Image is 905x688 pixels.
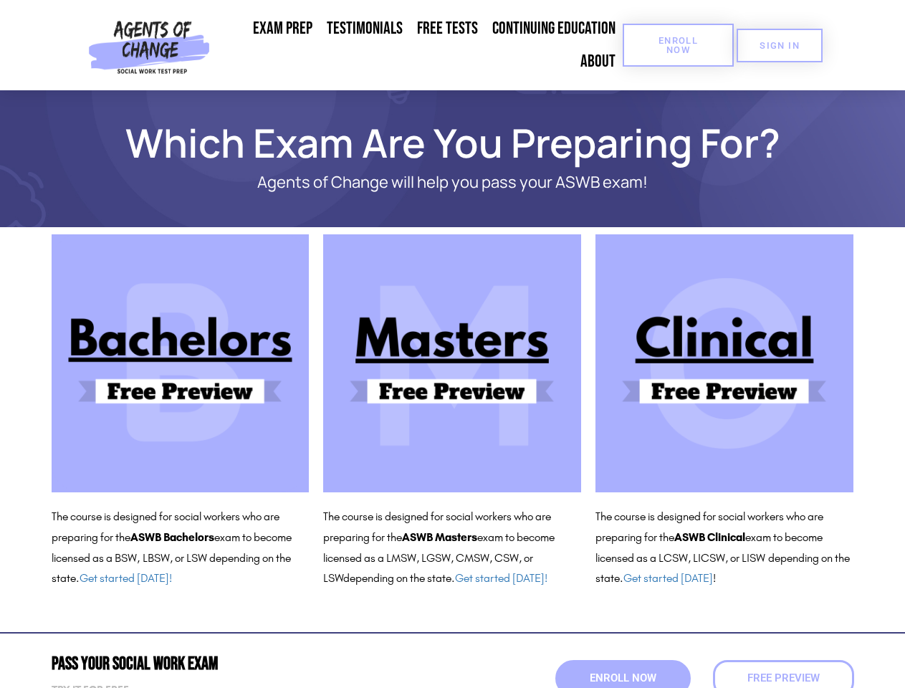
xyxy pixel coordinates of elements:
[216,12,623,78] nav: Menu
[646,36,711,54] span: Enroll Now
[80,571,172,585] a: Get started [DATE]!
[620,571,716,585] span: . !
[573,45,623,78] a: About
[320,12,410,45] a: Testimonials
[760,41,800,50] span: SIGN IN
[102,173,804,191] p: Agents of Change will help you pass your ASWB exam!
[590,673,656,684] span: Enroll Now
[623,571,713,585] a: Get started [DATE]
[343,571,547,585] span: depending on the state.
[52,655,446,673] h2: Pass Your Social Work Exam
[52,507,310,589] p: The course is designed for social workers who are preparing for the exam to become licensed as a ...
[323,507,581,589] p: The course is designed for social workers who are preparing for the exam to become licensed as a ...
[674,530,745,544] b: ASWB Clinical
[485,12,623,45] a: Continuing Education
[410,12,485,45] a: Free Tests
[623,24,734,67] a: Enroll Now
[747,673,820,684] span: Free Preview
[246,12,320,45] a: Exam Prep
[130,530,214,544] b: ASWB Bachelors
[595,507,853,589] p: The course is designed for social workers who are preparing for the exam to become licensed as a ...
[402,530,477,544] b: ASWB Masters
[44,126,861,159] h1: Which Exam Are You Preparing For?
[737,29,823,62] a: SIGN IN
[455,571,547,585] a: Get started [DATE]!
